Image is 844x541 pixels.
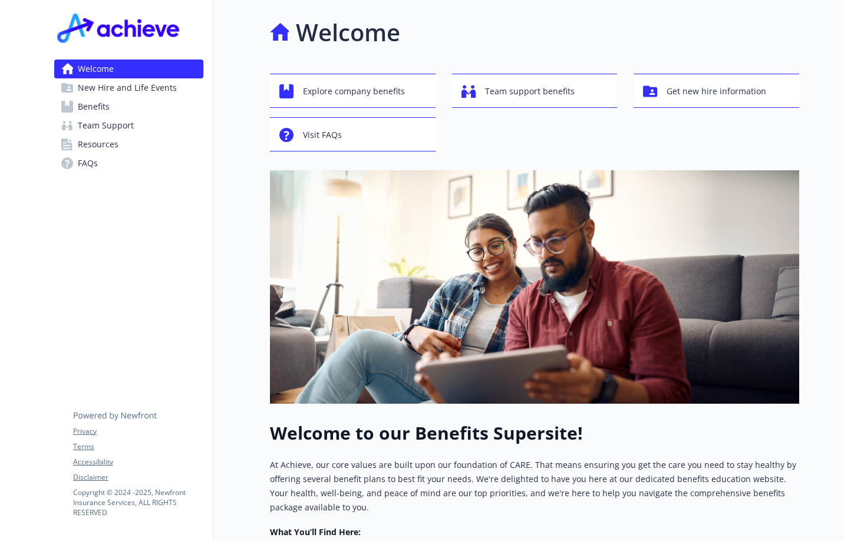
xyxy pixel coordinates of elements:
a: Welcome [54,60,203,78]
a: Team Support [54,116,203,135]
span: Team support benefits [485,80,575,103]
a: Disclaimer [73,472,203,483]
button: Explore company benefits [270,74,436,108]
span: Explore company benefits [303,80,405,103]
a: Resources [54,135,203,154]
a: New Hire and Life Events [54,78,203,97]
p: Copyright © 2024 - 2025 , Newfront Insurance Services, ALL RIGHTS RESERVED [73,487,203,517]
a: Accessibility [73,457,203,467]
span: Benefits [78,97,110,116]
a: Terms [73,441,203,452]
span: Get new hire information [667,80,766,103]
p: At Achieve, our core values are built upon our foundation of CARE. That means ensuring you get th... [270,458,799,514]
span: Team Support [78,116,134,135]
span: FAQs [78,154,98,173]
span: Welcome [78,60,114,78]
button: Team support benefits [452,74,618,108]
img: overview page banner [270,170,799,404]
h1: Welcome [296,15,400,50]
span: Visit FAQs [303,124,342,146]
button: Visit FAQs [270,117,436,151]
a: Benefits [54,97,203,116]
span: New Hire and Life Events [78,78,177,97]
span: Resources [78,135,118,154]
a: FAQs [54,154,203,173]
a: Privacy [73,426,203,437]
h1: Welcome to our Benefits Supersite! [270,423,799,444]
strong: What You’ll Find Here: [270,526,361,537]
button: Get new hire information [634,74,799,108]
